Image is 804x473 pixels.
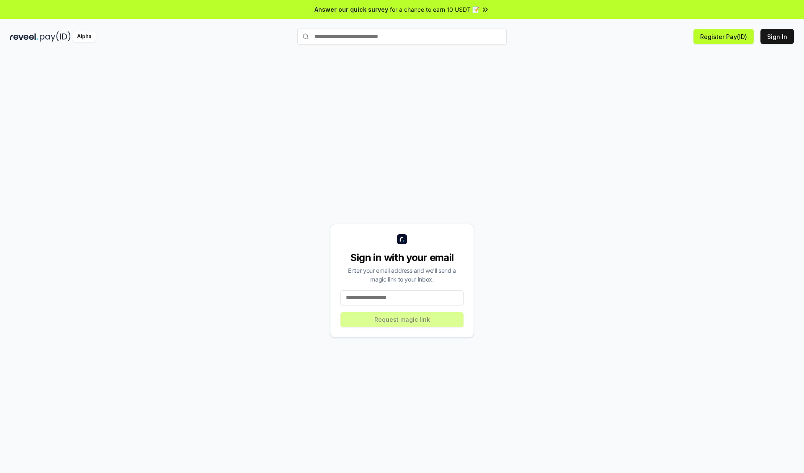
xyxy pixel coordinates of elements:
div: Enter your email address and we’ll send a magic link to your inbox. [340,266,464,284]
span: Answer our quick survey [314,5,388,14]
img: pay_id [40,31,71,42]
img: logo_small [397,234,407,244]
img: reveel_dark [10,31,38,42]
span: for a chance to earn 10 USDT 📝 [390,5,479,14]
button: Sign In [760,29,794,44]
div: Sign in with your email [340,251,464,264]
div: Alpha [72,31,96,42]
button: Register Pay(ID) [693,29,754,44]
